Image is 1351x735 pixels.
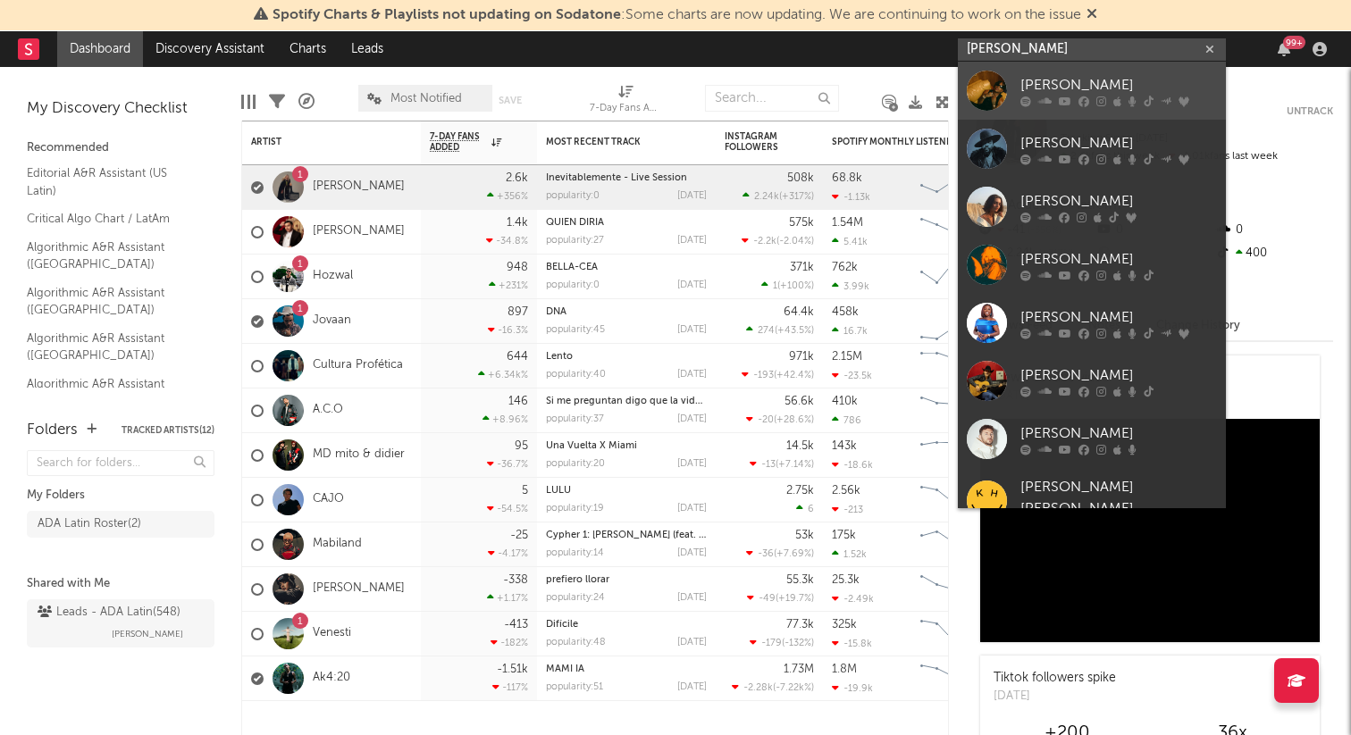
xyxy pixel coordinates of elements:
[546,325,605,335] div: popularity: 45
[725,131,787,153] div: Instagram Followers
[787,172,814,184] div: 508k
[832,351,862,363] div: 2.15M
[546,441,637,451] a: Una Vuelta X Miami
[677,236,707,246] div: [DATE]
[832,306,859,318] div: 458k
[784,664,814,675] div: 1.73M
[761,460,776,470] span: -13
[677,280,707,290] div: [DATE]
[339,31,396,67] a: Leads
[789,217,814,229] div: 575k
[546,486,571,496] a: LULU
[832,664,857,675] div: 1.8M
[758,326,775,336] span: 274
[277,31,339,67] a: Charts
[515,440,528,452] div: 95
[776,549,811,559] span: +7.69 %
[1087,8,1097,22] span: Dismiss
[1278,42,1290,56] button: 99+
[743,683,773,693] span: -2.28k
[832,172,862,184] div: 68.8k
[832,440,857,452] div: 143k
[27,283,197,320] a: Algorithmic A&R Assistant ([GEOGRAPHIC_DATA])
[1214,242,1333,265] div: 400
[1020,74,1217,96] div: [PERSON_NAME]
[785,396,814,407] div: 56.6k
[677,682,707,692] div: [DATE]
[958,62,1226,120] a: [PERSON_NAME]
[832,236,868,247] div: 5.41k
[546,236,604,246] div: popularity: 27
[912,344,993,388] svg: Chart title
[27,573,214,595] div: Shared with Me
[832,574,860,586] div: 25.3k
[832,548,867,560] div: 1.52k
[832,638,872,649] div: -15.8k
[1214,219,1333,242] div: 0
[743,190,814,202] div: ( )
[546,263,707,272] div: BELLA-CEA
[143,31,277,67] a: Discovery Assistant
[430,131,487,153] span: 7-Day Fans Added
[546,530,779,540] a: Cypher 1: [PERSON_NAME] (feat. [PERSON_NAME])
[1020,190,1217,212] div: [PERSON_NAME]
[677,325,707,335] div: [DATE]
[546,352,573,362] a: Lento
[758,549,774,559] span: -36
[122,426,214,435] button: Tracked Artists(12)
[27,163,197,200] a: Editorial A&R Assistant (US Latin)
[677,414,707,424] div: [DATE]
[546,575,609,585] a: prefiero llorar
[958,120,1226,178] a: [PERSON_NAME]
[677,638,707,647] div: [DATE]
[754,192,779,202] span: 2.24k
[298,76,315,128] div: A&R Pipeline
[506,172,528,184] div: 2.6k
[777,326,811,336] span: +43.5 %
[705,85,839,112] input: Search...
[546,307,707,317] div: DNA
[1020,364,1217,386] div: [PERSON_NAME]
[546,620,578,630] a: Difícile
[912,656,993,701] svg: Chart title
[546,593,605,603] div: popularity: 24
[958,178,1226,236] a: [PERSON_NAME]
[486,235,528,246] div: -34.8 %
[313,180,405,195] a: [PERSON_NAME]
[832,619,857,631] div: 325k
[38,514,141,535] div: ADA Latin Roster ( 2 )
[773,281,777,291] span: 1
[958,294,1226,352] a: [PERSON_NAME]
[313,581,405,597] a: [PERSON_NAME]
[786,440,814,452] div: 14.5k
[27,374,197,411] a: Algorithmic A&R Assistant ([GEOGRAPHIC_DATA])
[732,681,814,693] div: ( )
[27,599,214,647] a: Leads - ADA Latin(548)[PERSON_NAME]
[912,299,993,344] svg: Chart title
[269,76,285,128] div: Filters
[510,530,528,541] div: -25
[313,224,405,239] a: [PERSON_NAME]
[832,191,870,203] div: -1.13k
[832,325,868,337] div: 16.7k
[507,217,528,229] div: 1.4k
[487,458,528,470] div: -36.7 %
[241,76,256,128] div: Edit Columns
[912,165,993,210] svg: Chart title
[57,31,143,67] a: Dashboard
[786,619,814,631] div: 77.3k
[832,459,873,471] div: -18.6k
[522,485,528,497] div: 5
[590,76,661,128] div: 7-Day Fans Added (7-Day Fans Added)
[546,173,707,183] div: Inevitablemente - Live Session
[313,492,344,507] a: CAJO
[546,620,707,630] div: Difícile
[546,307,566,317] a: DNA
[546,414,604,424] div: popularity: 37
[273,8,621,22] span: Spotify Charts & Playlists not updating on Sodatone
[507,351,528,363] div: 644
[313,626,351,641] a: Venesti
[785,639,811,648] span: -132 %
[746,324,814,336] div: ( )
[313,537,362,552] a: Mabiland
